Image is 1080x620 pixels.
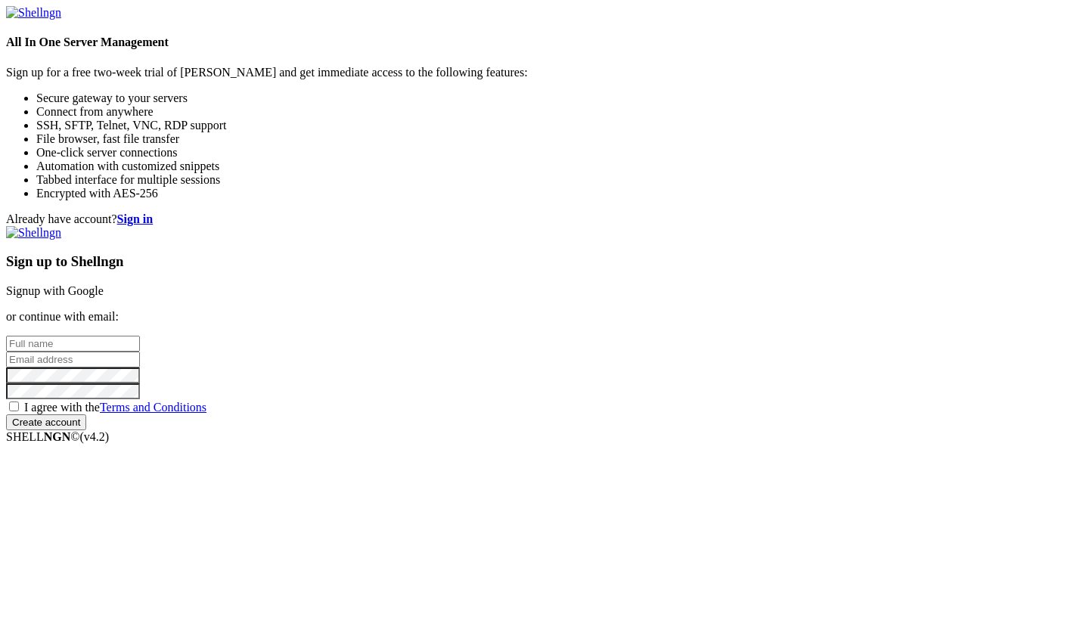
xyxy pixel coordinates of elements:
input: Create account [6,414,86,430]
span: 4.2.0 [80,430,110,443]
li: Tabbed interface for multiple sessions [36,173,1074,187]
img: Shellngn [6,226,61,240]
a: Signup with Google [6,284,104,297]
input: Full name [6,336,140,352]
li: One-click server connections [36,146,1074,160]
span: SHELL © [6,430,109,443]
span: I agree with the [24,401,206,414]
h3: Sign up to Shellngn [6,253,1074,270]
h4: All In One Server Management [6,36,1074,49]
li: File browser, fast file transfer [36,132,1074,146]
li: Connect from anywhere [36,105,1074,119]
a: Sign in [117,212,154,225]
b: NGN [44,430,71,443]
li: Secure gateway to your servers [36,91,1074,105]
img: Shellngn [6,6,61,20]
li: Automation with customized snippets [36,160,1074,173]
li: Encrypted with AES-256 [36,187,1074,200]
p: Sign up for a free two-week trial of [PERSON_NAME] and get immediate access to the following feat... [6,66,1074,79]
div: Already have account? [6,212,1074,226]
input: Email address [6,352,140,367]
li: SSH, SFTP, Telnet, VNC, RDP support [36,119,1074,132]
a: Terms and Conditions [100,401,206,414]
input: I agree with theTerms and Conditions [9,401,19,411]
p: or continue with email: [6,310,1074,324]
